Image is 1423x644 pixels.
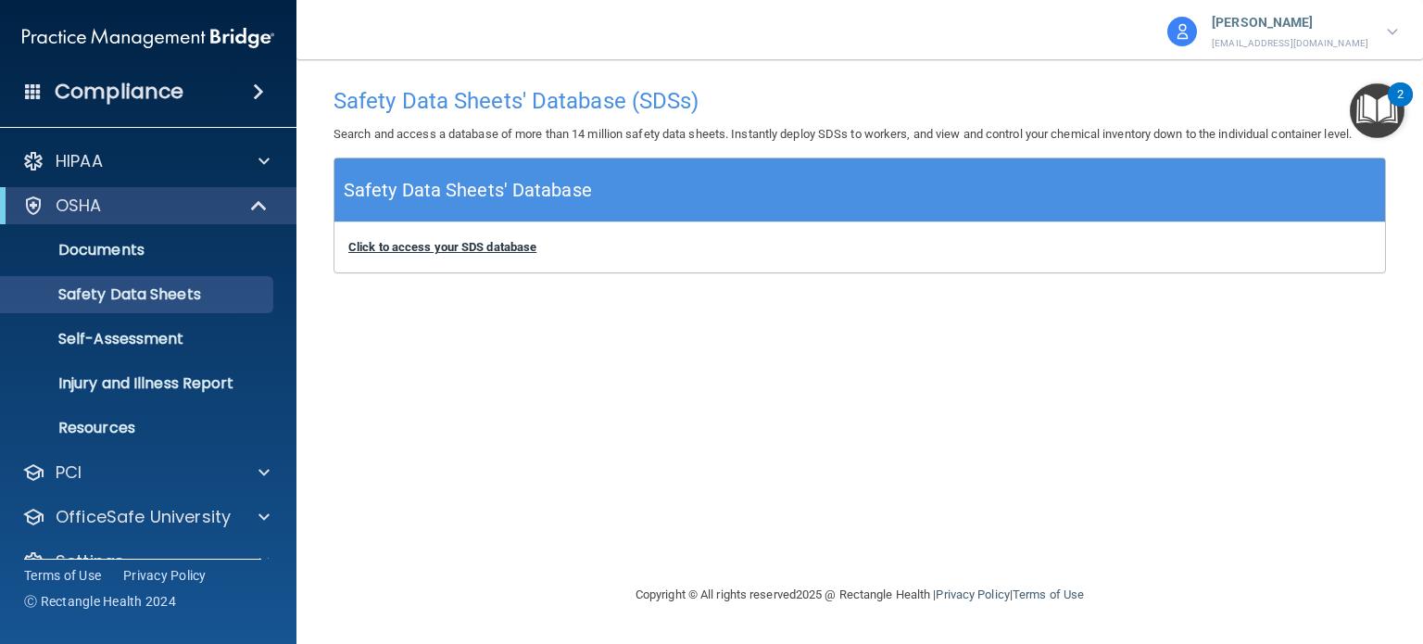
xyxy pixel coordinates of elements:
[344,174,592,207] h5: Safety Data Sheets' Database
[12,330,265,348] p: Self-Assessment
[348,240,536,254] a: Click to access your SDS database
[1350,83,1404,138] button: Open Resource Center, 2 new notifications
[55,79,183,105] h4: Compliance
[1212,11,1368,35] p: [PERSON_NAME]
[56,550,124,573] p: Settings
[22,150,270,172] a: HIPAA
[1013,587,1084,601] a: Terms of Use
[1212,35,1368,52] p: [EMAIL_ADDRESS][DOMAIN_NAME]
[334,89,1386,113] h4: Safety Data Sheets' Database (SDSs)
[1397,95,1404,119] div: 2
[936,587,1009,601] a: Privacy Policy
[22,195,269,217] a: OSHA
[22,461,270,484] a: PCI
[1387,29,1398,35] img: arrow-down.227dba2b.svg
[12,419,265,437] p: Resources
[56,195,102,217] p: OSHA
[522,565,1198,625] div: Copyright © All rights reserved 2025 @ Rectangle Health | |
[24,566,101,585] a: Terms of Use
[22,550,270,573] a: Settings
[22,506,270,528] a: OfficeSafe University
[12,285,265,304] p: Safety Data Sheets
[334,123,1386,145] p: Search and access a database of more than 14 million safety data sheets. Instantly deploy SDSs to...
[24,592,176,611] span: Ⓒ Rectangle Health 2024
[56,461,82,484] p: PCI
[12,374,265,393] p: Injury and Illness Report
[1167,17,1197,46] img: avatar.17b06cb7.svg
[123,566,207,585] a: Privacy Policy
[56,150,103,172] p: HIPAA
[22,19,274,57] img: PMB logo
[12,241,265,259] p: Documents
[56,506,231,528] p: OfficeSafe University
